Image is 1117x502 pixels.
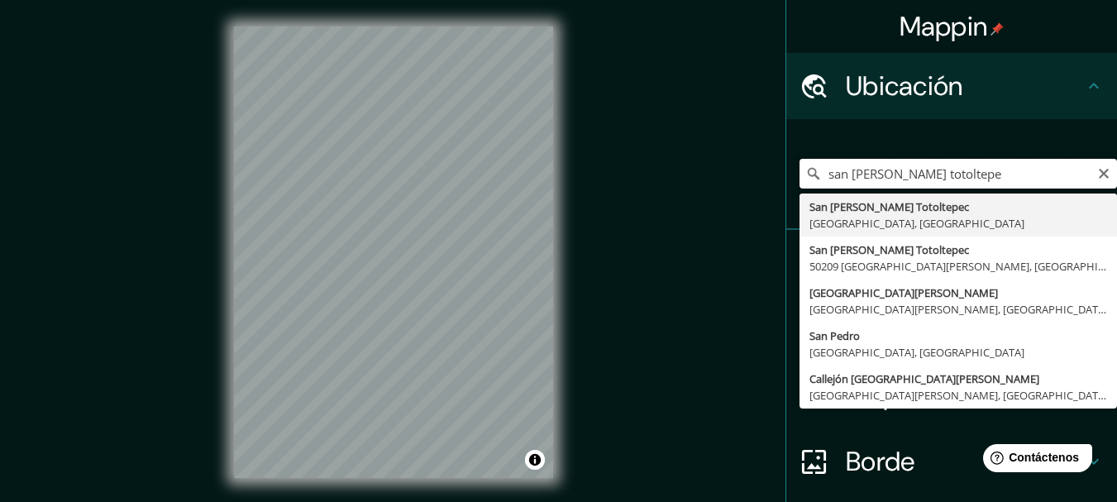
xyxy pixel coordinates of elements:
font: Mappin [900,9,988,44]
canvas: Mapa [234,26,553,478]
div: Borde [786,428,1117,495]
img: pin-icon.png [991,22,1004,36]
font: [GEOGRAPHIC_DATA], [GEOGRAPHIC_DATA] [809,345,1024,360]
div: Estilo [786,296,1117,362]
button: Activar o desactivar atribución [525,450,545,470]
font: San [PERSON_NAME] Totoltepec [809,199,969,214]
div: Ubicación [786,53,1117,119]
iframe: Lanzador de widgets de ayuda [970,437,1099,484]
div: Patas [786,230,1117,296]
font: [GEOGRAPHIC_DATA][PERSON_NAME] [809,285,998,300]
font: San [PERSON_NAME] Totoltepec [809,242,969,257]
font: [GEOGRAPHIC_DATA], [GEOGRAPHIC_DATA] [809,216,1024,231]
font: Borde [846,444,915,479]
font: Callejón [GEOGRAPHIC_DATA][PERSON_NAME] [809,371,1039,386]
input: Elige tu ciudad o zona [800,159,1117,189]
font: Ubicación [846,69,963,103]
font: San Pedro [809,328,860,343]
button: Claro [1097,165,1110,180]
div: Disposición [786,362,1117,428]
